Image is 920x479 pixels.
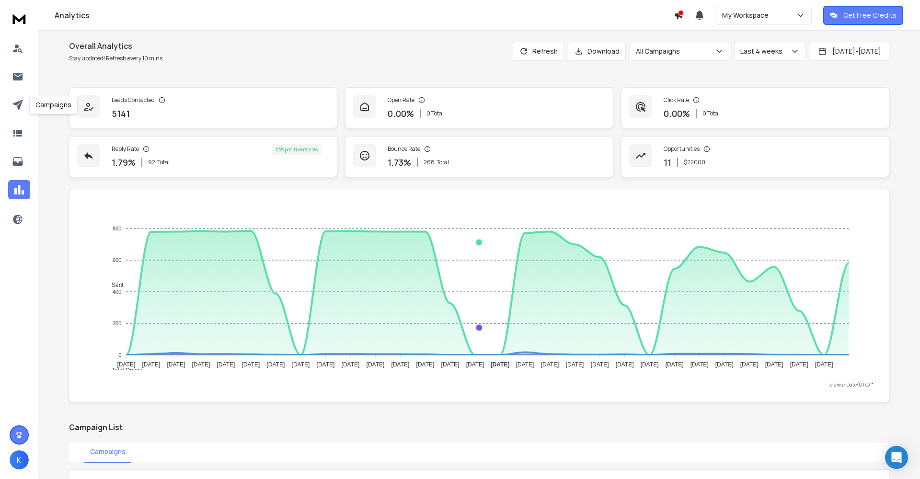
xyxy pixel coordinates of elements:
tspan: [DATE] [666,361,684,368]
tspan: [DATE] [441,361,460,368]
tspan: [DATE] [242,361,260,368]
tspan: [DATE] [815,361,833,368]
tspan: 600 [113,257,121,263]
button: K [10,450,29,469]
p: Leads Contacted [112,96,155,104]
button: Download [568,42,626,61]
tspan: 0 [118,352,121,358]
div: Open Intercom Messenger [885,446,908,469]
p: Stay updated! Refresh every 10 mins. [69,55,164,62]
tspan: [DATE] [591,361,609,368]
tspan: [DATE] [541,361,559,368]
tspan: [DATE] [765,361,783,368]
p: Opportunities [664,145,700,153]
a: Leads Contacted5141 [69,87,337,128]
p: My Workspace [722,11,772,20]
tspan: [DATE] [790,361,808,368]
tspan: [DATE] [267,361,285,368]
p: Open Rate [388,96,414,104]
tspan: [DATE] [641,361,659,368]
p: Last 4 weeks [740,46,786,56]
p: $ 22000 [684,159,705,166]
a: Click Rate0.00%0 Total [621,87,889,128]
p: All Campaigns [636,46,684,56]
tspan: [DATE] [192,361,210,368]
h1: Analytics [55,10,674,21]
a: Reply Rate1.79%92Total12% positive replies [69,136,337,177]
div: Campaigns [29,96,78,114]
tspan: [DATE] [117,361,136,368]
p: Download [587,46,620,56]
span: Total [157,159,170,166]
p: Get Free Credits [843,11,897,20]
tspan: [DATE] [367,361,385,368]
p: 0 Total [702,110,720,117]
tspan: 200 [113,320,121,326]
p: Bounce Rate [388,145,420,153]
tspan: 800 [113,226,121,231]
tspan: [DATE] [616,361,634,368]
tspan: [DATE] [391,361,410,368]
tspan: [DATE] [491,361,510,368]
p: 0.00 % [388,107,414,120]
tspan: [DATE] [566,361,584,368]
button: [DATE]-[DATE] [810,42,889,61]
tspan: [DATE] [142,361,161,368]
tspan: [DATE] [217,361,235,368]
tspan: [DATE] [740,361,759,368]
tspan: [DATE] [317,361,335,368]
p: 0.00 % [664,107,690,120]
p: 1.79 % [112,156,136,169]
p: 1.73 % [388,156,411,169]
p: Refresh [532,46,558,56]
button: Refresh [513,42,564,61]
tspan: [DATE] [167,361,185,368]
span: Sent [104,282,124,288]
p: 11 [664,156,671,169]
p: Reply Rate [112,145,139,153]
span: 92 [148,159,155,166]
tspan: [DATE] [292,361,310,368]
div: 12 % positive replies [272,144,322,155]
a: Bounce Rate1.73%268Total [345,136,613,177]
a: Open Rate0.00%0 Total [345,87,613,128]
h1: Overall Analytics [69,40,164,52]
span: Total [437,159,449,166]
button: Get Free Credits [823,6,903,25]
h2: Campaign List [69,422,889,433]
p: 0 Total [426,110,444,117]
button: Campaigns [84,441,131,463]
img: logo [10,10,29,27]
tspan: [DATE] [416,361,435,368]
p: 5141 [112,107,130,120]
tspan: [DATE] [516,361,534,368]
tspan: [DATE] [690,361,709,368]
p: Click Rate [664,96,689,104]
tspan: 400 [113,289,121,295]
span: Total Opens [104,367,142,374]
tspan: [DATE] [715,361,734,368]
tspan: [DATE] [466,361,484,368]
a: Opportunities11$22000 [621,136,889,177]
span: 268 [424,159,435,166]
tspan: [DATE] [342,361,360,368]
p: x-axis : Date(UTC) [85,381,874,388]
